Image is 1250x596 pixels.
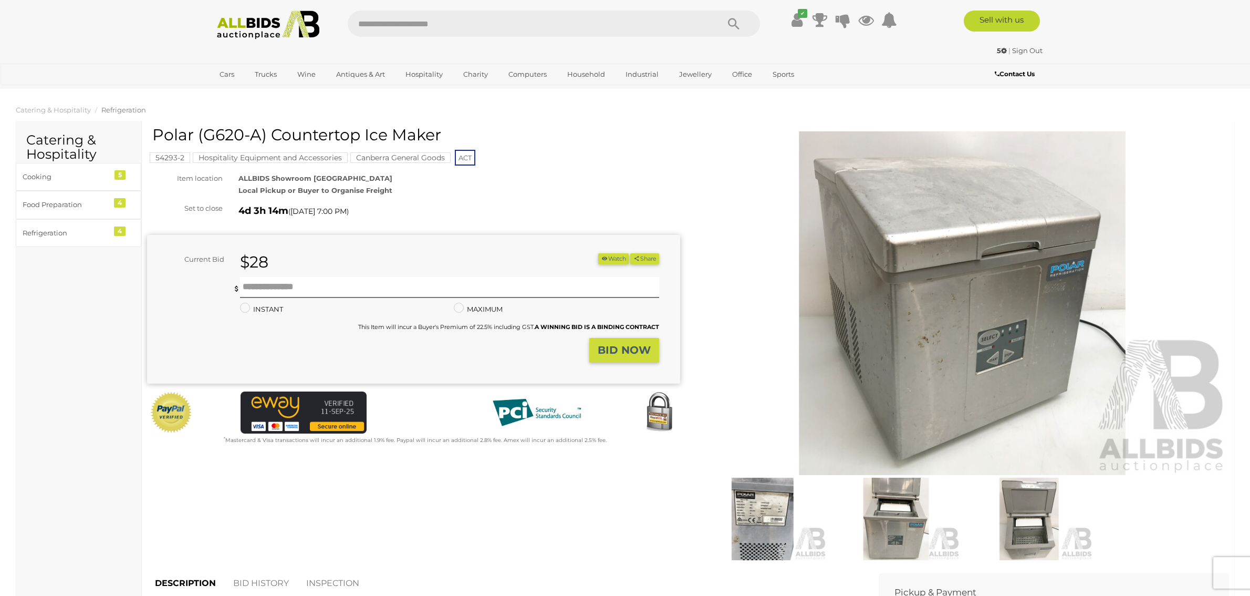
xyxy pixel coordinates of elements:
[16,191,141,219] a: Food Preparation 4
[238,186,392,194] strong: Local Pickup or Buyer to Organise Freight
[619,66,665,83] a: Industrial
[193,152,348,163] mark: Hospitality Equipment and Accessories
[240,252,268,272] strong: $28
[114,227,126,236] div: 4
[964,11,1040,32] a: Sell with us
[965,478,1093,560] img: Polar (G620-A) Countertop Ice Maker
[502,66,554,83] a: Computers
[16,106,91,114] a: Catering & Hospitality
[766,66,801,83] a: Sports
[290,207,347,216] span: [DATE] 7:00 PM
[101,106,146,114] a: Refrigeration
[672,66,718,83] a: Jewellery
[23,199,109,211] div: Food Preparation
[288,207,349,215] span: ( )
[995,70,1035,78] b: Contact Us
[150,153,190,162] a: 54293-2
[456,66,495,83] a: Charity
[114,170,126,180] div: 5
[350,152,451,163] mark: Canberra General Goods
[150,152,190,163] mark: 54293-2
[699,478,827,560] img: Polar (G620-A) Countertop Ice Maker
[725,66,759,83] a: Office
[114,198,126,208] div: 4
[454,303,503,315] label: MAXIMUM
[23,227,109,239] div: Refrigeration
[1008,46,1011,55] span: |
[997,46,1008,55] a: 5
[696,131,1229,475] img: Polar (G620-A) Countertop Ice Maker
[238,174,392,182] strong: ALLBIDS Showroom [GEOGRAPHIC_DATA]
[789,11,805,29] a: ✔
[598,253,629,264] li: Watch this item
[16,219,141,247] a: Refrigeration 4
[535,323,659,331] b: A WINNING BID IS A BINDING CONTRACT
[238,205,288,217] strong: 4d 3h 14m
[1012,46,1043,55] a: Sign Out
[455,150,475,166] span: ACT
[193,153,348,162] a: Hospitality Equipment and Accessories
[598,253,629,264] button: Watch
[638,392,680,434] img: Secured by Rapid SSL
[997,46,1007,55] strong: 5
[211,11,325,39] img: Allbids.com.au
[240,303,283,315] label: INSTANT
[152,126,678,143] h1: Polar (G620-A) Countertop Ice Maker
[224,437,607,444] small: Mastercard & Visa transactions will incur an additional 1.9% fee. Paypal will incur an additional...
[560,66,612,83] a: Household
[630,253,659,264] button: Share
[26,133,131,162] h2: Catering & Hospitality
[598,344,651,356] strong: BID NOW
[147,253,232,265] div: Current Bid
[213,66,241,83] a: Cars
[995,68,1037,80] a: Contact Us
[248,66,284,83] a: Trucks
[484,392,589,434] img: PCI DSS compliant
[139,202,231,214] div: Set to close
[350,153,451,162] a: Canberra General Goods
[23,171,109,183] div: Cooking
[150,392,193,434] img: Official PayPal Seal
[798,9,807,18] i: ✔
[139,172,231,184] div: Item location
[707,11,760,37] button: Search
[589,338,659,363] button: BID NOW
[290,66,322,83] a: Wine
[832,478,960,560] img: Polar (G620-A) Countertop Ice Maker
[399,66,450,83] a: Hospitality
[16,163,141,191] a: Cooking 5
[213,83,301,100] a: [GEOGRAPHIC_DATA]
[358,323,659,331] small: This Item will incur a Buyer's Premium of 22.5% including GST.
[241,392,367,434] img: eWAY Payment Gateway
[329,66,392,83] a: Antiques & Art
